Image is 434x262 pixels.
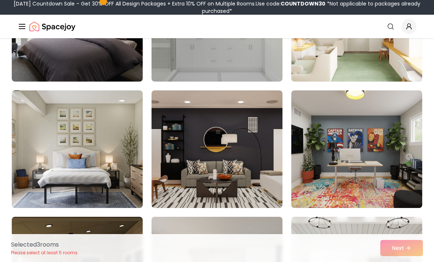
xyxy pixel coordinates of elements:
img: Spacejoy Logo [29,19,75,34]
p: Selected 3 room s [11,240,78,249]
a: Spacejoy [29,19,75,34]
nav: Global [18,15,416,38]
p: Please select at least 5 rooms [11,250,78,256]
img: Room room-81 [291,90,422,208]
img: Room room-80 [152,90,282,208]
img: Room room-79 [12,90,143,208]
